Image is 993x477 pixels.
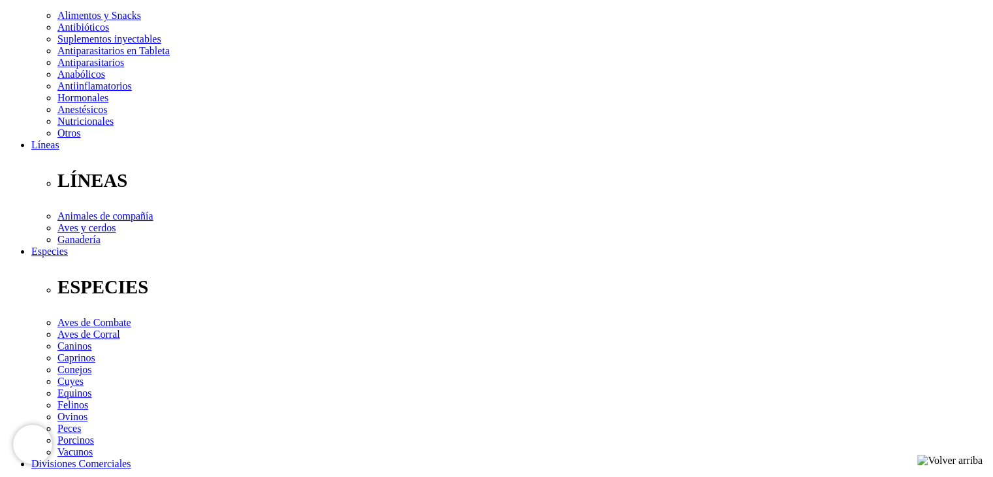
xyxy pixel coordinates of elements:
[57,329,120,340] a: Aves de Corral
[57,446,93,457] a: Vacunos
[57,399,88,410] a: Felinos
[57,376,84,387] a: Cuyes
[57,116,114,127] a: Nutricionales
[57,104,107,115] a: Anestésicos
[31,246,68,257] a: Especies
[57,22,109,33] a: Antibióticos
[57,387,91,399] a: Equinos
[57,57,124,68] a: Antiparasitarios
[57,435,94,446] a: Porcinos
[13,425,52,464] iframe: Brevo live chat
[57,364,91,375] a: Conejos
[57,234,101,245] a: Ganadería
[57,210,153,222] a: Animales de compañía
[57,10,141,21] a: Alimentos y Snacks
[57,317,131,328] a: Aves de Combate
[57,222,116,233] a: Aves y cerdos
[31,139,59,150] a: Líneas
[57,45,170,56] a: Antiparasitarios en Tableta
[57,69,105,80] a: Anabólicos
[57,92,108,103] a: Hormonales
[57,423,81,434] a: Peces
[57,80,132,91] a: Antiinflamatorios
[917,455,983,467] img: Volver arriba
[57,276,988,298] p: ESPECIES
[57,127,81,139] a: Otros
[57,352,95,363] a: Caprinos
[57,411,87,422] a: Ovinos
[31,458,131,469] a: Divisiones Comerciales
[57,340,91,352] a: Caninos
[57,33,161,44] a: Suplementos inyectables
[57,170,988,191] p: LÍNEAS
